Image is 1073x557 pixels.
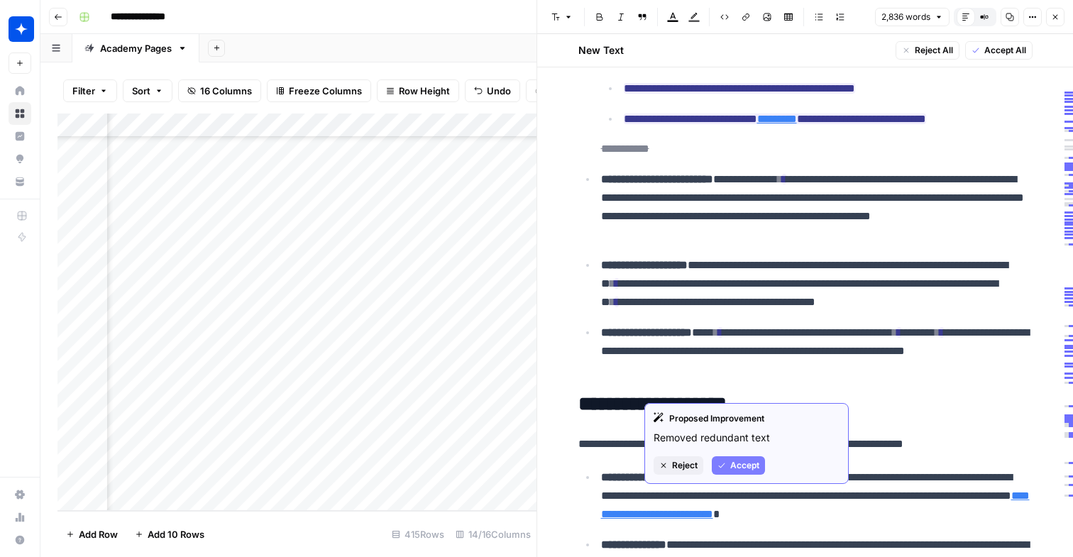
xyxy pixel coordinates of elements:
[289,84,362,98] span: Freeze Columns
[9,170,31,193] a: Your Data
[100,41,172,55] div: Academy Pages
[126,523,213,546] button: Add 10 Rows
[465,79,520,102] button: Undo
[984,44,1026,57] span: Accept All
[72,84,95,98] span: Filter
[9,16,34,42] img: Wiz Logo
[487,84,511,98] span: Undo
[915,44,953,57] span: Reject All
[9,529,31,551] button: Help + Support
[712,456,765,475] button: Accept
[654,412,840,425] div: Proposed Improvement
[730,459,759,472] span: Accept
[654,431,840,445] p: Removed redundant text
[267,79,371,102] button: Freeze Columns
[9,125,31,148] a: Insights
[399,84,450,98] span: Row Height
[875,8,950,26] button: 2,836 words
[9,102,31,125] a: Browse
[178,79,261,102] button: 16 Columns
[9,79,31,102] a: Home
[9,148,31,170] a: Opportunities
[63,79,117,102] button: Filter
[965,41,1033,60] button: Accept All
[450,523,536,546] div: 14/16 Columns
[57,523,126,546] button: Add Row
[9,11,31,47] button: Workspace: Wiz
[72,34,199,62] a: Academy Pages
[148,527,204,541] span: Add 10 Rows
[9,506,31,529] a: Usage
[200,84,252,98] span: 16 Columns
[896,41,959,60] button: Reject All
[386,523,450,546] div: 415 Rows
[123,79,172,102] button: Sort
[9,483,31,506] a: Settings
[578,43,624,57] h2: New Text
[377,79,459,102] button: Row Height
[79,527,118,541] span: Add Row
[881,11,930,23] span: 2,836 words
[654,456,703,475] button: Reject
[672,459,698,472] span: Reject
[132,84,150,98] span: Sort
